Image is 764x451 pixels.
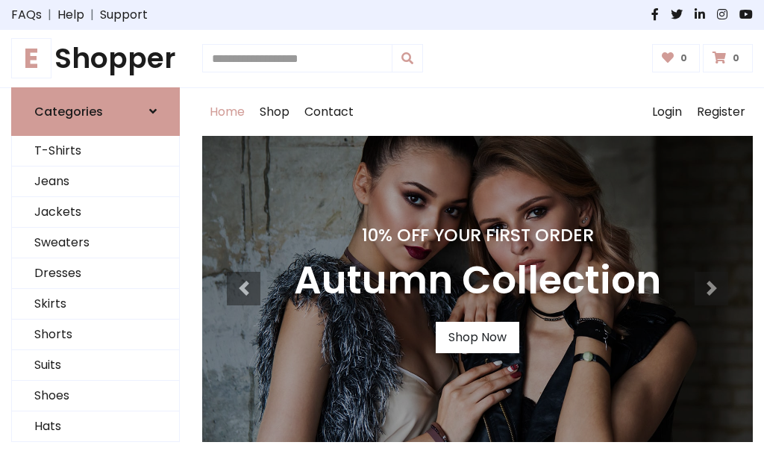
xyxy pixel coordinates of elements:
[12,350,179,381] a: Suits
[11,38,51,78] span: E
[11,42,180,75] h1: Shopper
[100,6,148,24] a: Support
[34,105,103,119] h6: Categories
[297,88,361,136] a: Contact
[703,44,753,72] a: 0
[12,228,179,258] a: Sweaters
[729,52,743,65] span: 0
[12,167,179,197] a: Jeans
[57,6,84,24] a: Help
[12,258,179,289] a: Dresses
[294,258,661,304] h3: Autumn Collection
[252,88,297,136] a: Shop
[11,87,180,136] a: Categories
[12,197,179,228] a: Jackets
[42,6,57,24] span: |
[84,6,100,24] span: |
[645,88,689,136] a: Login
[677,52,691,65] span: 0
[652,44,701,72] a: 0
[202,88,252,136] a: Home
[294,225,661,246] h4: 10% Off Your First Order
[12,136,179,167] a: T-Shirts
[436,322,519,353] a: Shop Now
[689,88,753,136] a: Register
[11,6,42,24] a: FAQs
[12,381,179,411] a: Shoes
[11,42,180,75] a: EShopper
[12,289,179,320] a: Skirts
[12,411,179,442] a: Hats
[12,320,179,350] a: Shorts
